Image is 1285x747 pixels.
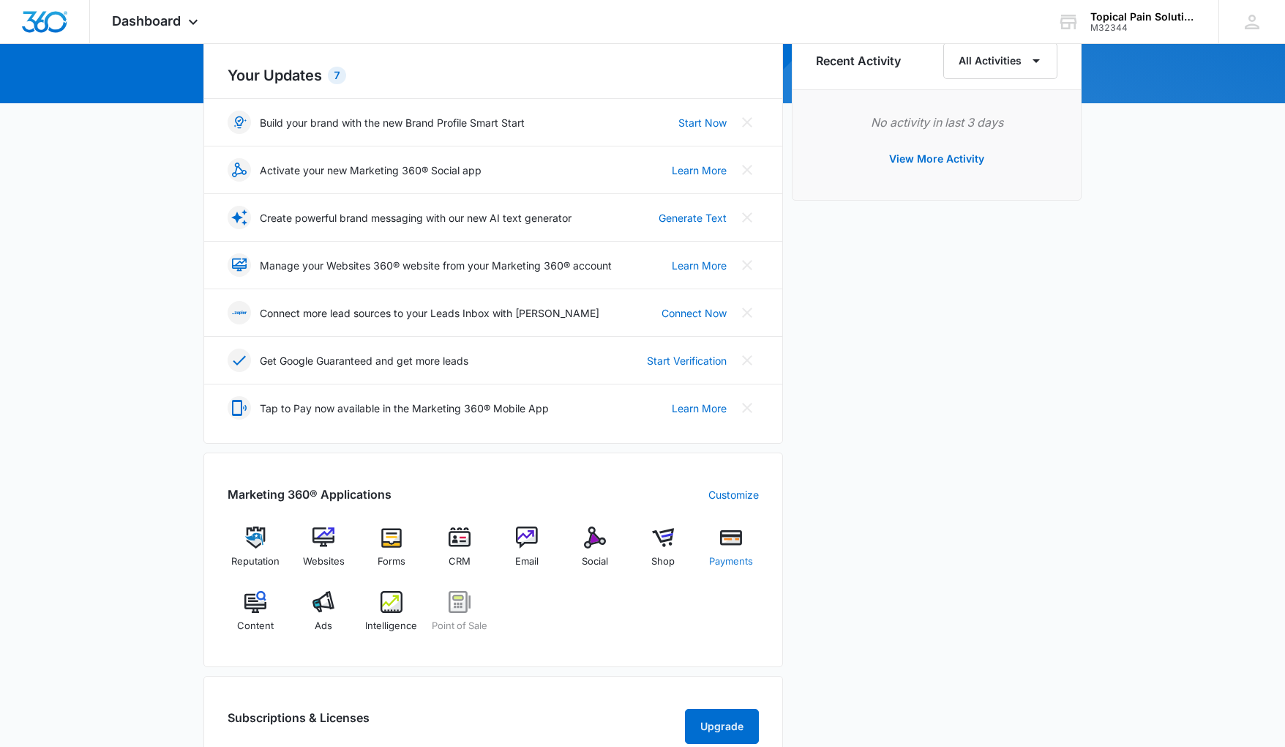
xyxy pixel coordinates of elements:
span: Ads [315,619,332,633]
a: Payments [703,527,759,579]
a: Social [567,527,623,579]
span: Point of Sale [432,619,487,633]
p: Connect more lead sources to your Leads Inbox with [PERSON_NAME] [260,305,599,321]
span: Reputation [231,554,280,569]
a: Forms [364,527,420,579]
div: account name [1090,11,1197,23]
span: Intelligence [365,619,417,633]
p: No activity in last 3 days [816,114,1057,131]
span: Websites [303,554,345,569]
p: Tap to Pay now available in the Marketing 360® Mobile App [260,401,549,416]
p: Create powerful brand messaging with our new AI text generator [260,210,572,226]
span: Dashboard [112,13,181,29]
p: Manage your Websites 360® website from your Marketing 360® account [260,258,612,273]
button: Close [735,349,759,372]
div: 7 [328,67,346,84]
a: Learn More [672,401,727,416]
button: Close [735,158,759,182]
span: Payments [709,554,753,569]
h2: Marketing 360® Applications [228,486,392,503]
h2: Subscriptions & Licenses [228,709,370,738]
a: Ads [296,591,352,644]
button: Close [735,253,759,277]
a: Learn More [672,163,727,178]
p: Build your brand with the new Brand Profile Smart Start [260,115,525,130]
a: Learn More [672,258,727,273]
span: Forms [378,554,405,569]
a: Websites [296,527,352,579]
button: Upgrade [685,709,759,744]
a: Email [499,527,555,579]
span: Content [237,619,274,633]
a: Generate Text [659,210,727,226]
span: CRM [449,554,471,569]
button: All Activities [943,42,1057,79]
a: CRM [431,527,487,579]
a: Connect Now [662,305,727,321]
span: Social [582,554,608,569]
a: Intelligence [364,591,420,644]
button: Close [735,111,759,134]
button: Close [735,301,759,324]
button: Close [735,396,759,420]
button: Close [735,206,759,229]
h6: Recent Activity [816,52,901,70]
a: Reputation [228,527,284,579]
h2: Your Updates [228,64,759,86]
a: Customize [708,487,759,502]
a: Shop [635,527,692,579]
a: Point of Sale [431,591,487,644]
a: Start Now [678,115,727,130]
p: Get Google Guaranteed and get more leads [260,353,468,368]
div: account id [1090,23,1197,33]
p: Activate your new Marketing 360® Social app [260,163,482,178]
button: View More Activity [874,141,999,176]
a: Content [228,591,284,644]
span: Shop [651,554,675,569]
span: Email [515,554,539,569]
a: Start Verification [647,353,727,368]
